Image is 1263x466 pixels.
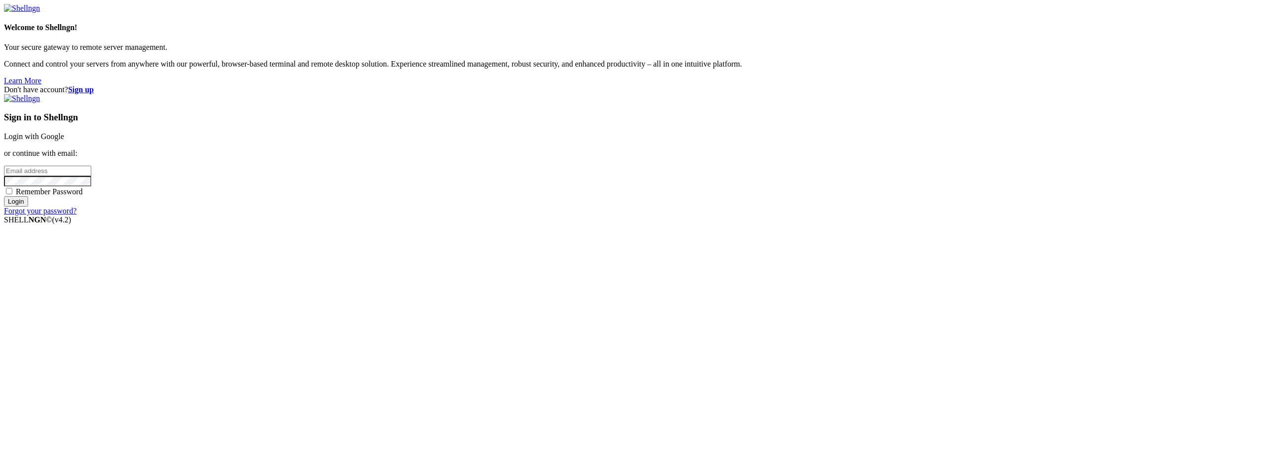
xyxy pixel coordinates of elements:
img: Shellngn [4,94,40,103]
a: Learn More [4,76,41,85]
input: Login [4,196,28,207]
h4: Welcome to Shellngn! [4,23,1259,32]
p: Connect and control your servers from anywhere with our powerful, browser-based terminal and remo... [4,60,1259,69]
b: NGN [29,215,46,224]
input: Email address [4,166,91,176]
h3: Sign in to Shellngn [4,112,1259,123]
span: 4.2.0 [52,215,72,224]
p: or continue with email: [4,149,1259,158]
input: Remember Password [6,188,12,194]
span: SHELL © [4,215,71,224]
img: Shellngn [4,4,40,13]
a: Sign up [68,85,94,94]
a: Forgot your password? [4,207,76,215]
p: Your secure gateway to remote server management. [4,43,1259,52]
div: Don't have account? [4,85,1259,94]
a: Login with Google [4,132,64,141]
span: Remember Password [16,187,83,196]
